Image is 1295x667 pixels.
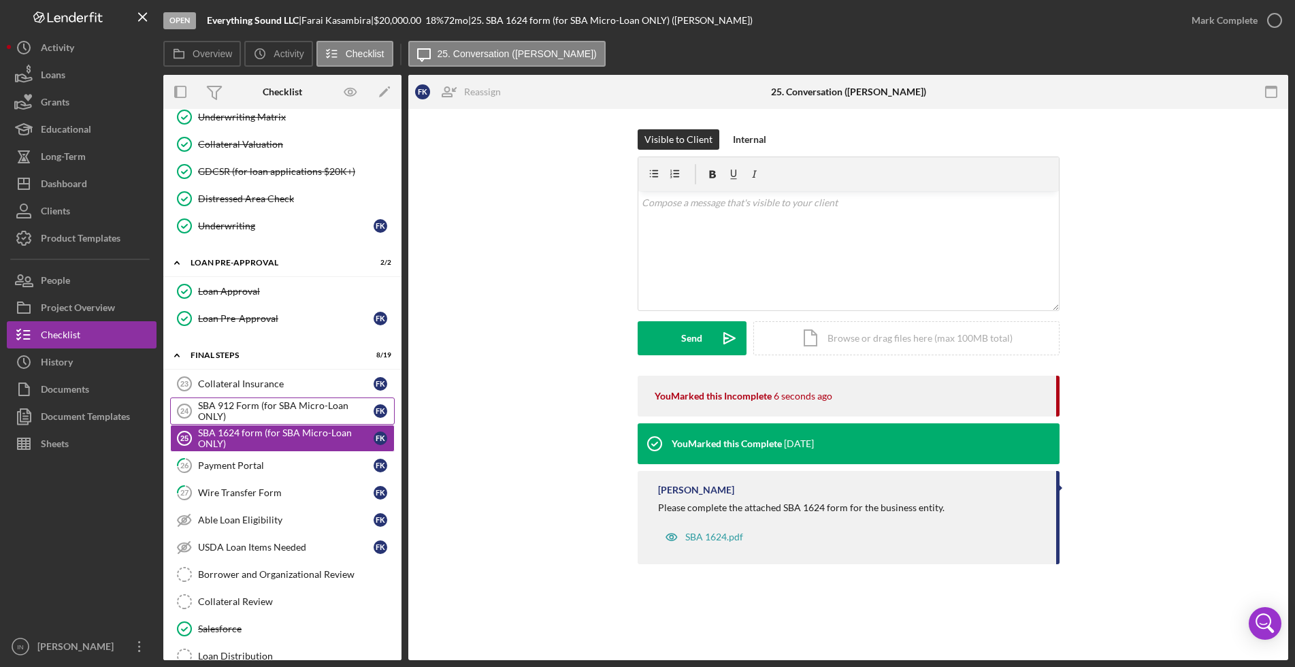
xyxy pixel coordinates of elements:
[7,321,157,348] a: Checklist
[7,143,157,170] button: Long-Term
[672,438,782,449] div: You Marked this Complete
[180,461,189,470] tspan: 26
[685,532,743,542] div: SBA 1624.pdf
[163,12,196,29] div: Open
[726,129,773,150] button: Internal
[170,158,395,185] a: GDCSR (for loan applications $20K+)
[408,41,606,67] button: 25. Conversation ([PERSON_NAME])
[207,15,301,26] div: |
[180,434,188,442] tspan: 25
[7,116,157,143] button: Educational
[464,78,501,105] div: Reassign
[7,267,157,294] button: People
[7,348,157,376] button: History
[170,506,395,534] a: Able Loan EligibilityFK
[7,403,157,430] a: Document Templates
[374,219,387,233] div: F K
[170,212,395,240] a: UnderwritingFK
[681,321,702,355] div: Send
[7,430,157,457] button: Sheets
[191,259,357,267] div: LOAN PRE-APPROVAL
[198,460,374,471] div: Payment Portal
[374,312,387,325] div: F K
[198,542,374,553] div: USDA Loan Items Needed
[7,197,157,225] button: Clients
[41,143,86,174] div: Long-Term
[198,427,374,449] div: SBA 1624 form (for SBA Micro-Loan ONLY)
[170,452,395,479] a: 26Payment PortalFK
[41,294,115,325] div: Project Overview
[198,166,394,177] div: GDCSR (for loan applications $20K+)
[41,348,73,379] div: History
[658,502,945,513] div: Please complete the attached SBA 1624 form for the business entity.
[41,116,91,146] div: Educational
[41,267,70,297] div: People
[163,41,241,67] button: Overview
[415,84,430,99] div: F K
[41,88,69,119] div: Grants
[374,15,425,26] div: $20,000.00
[34,633,122,664] div: [PERSON_NAME]
[425,15,444,26] div: 18 %
[170,479,395,506] a: 27Wire Transfer FormFK
[1192,7,1258,34] div: Mark Complete
[444,15,468,26] div: 72 mo
[41,34,74,65] div: Activity
[198,487,374,498] div: Wire Transfer Form
[7,34,157,61] a: Activity
[170,561,395,588] a: Borrower and Organizational Review
[170,534,395,561] a: USDA Loan Items NeededFK
[180,488,189,497] tspan: 27
[41,321,80,352] div: Checklist
[301,15,374,26] div: Farai Kasambira |
[193,48,232,59] label: Overview
[655,391,772,402] div: You Marked this Incomplete
[41,376,89,406] div: Documents
[41,403,130,434] div: Document Templates
[207,14,299,26] b: Everything Sound LLC
[638,129,719,150] button: Visible to Client
[41,430,69,461] div: Sheets
[170,103,395,131] a: Underwriting Matrix
[7,294,157,321] button: Project Overview
[1249,607,1281,640] div: Open Intercom Messenger
[374,486,387,500] div: F K
[771,86,926,97] div: 25. Conversation ([PERSON_NAME])
[198,313,374,324] div: Loan Pre-Approval
[198,193,394,204] div: Distressed Area Check
[7,88,157,116] button: Grants
[170,131,395,158] a: Collateral Valuation
[367,351,391,359] div: 8 / 19
[658,485,734,495] div: [PERSON_NAME]
[17,643,24,651] text: IN
[41,61,65,92] div: Loans
[170,588,395,615] a: Collateral Review
[784,438,814,449] time: 2025-08-27 05:12
[180,407,189,415] tspan: 24
[198,569,394,580] div: Borrower and Organizational Review
[244,41,312,67] button: Activity
[7,225,157,252] button: Product Templates
[198,596,394,607] div: Collateral Review
[7,61,157,88] button: Loans
[346,48,384,59] label: Checklist
[170,615,395,642] a: Salesforce
[374,513,387,527] div: F K
[170,305,395,332] a: Loan Pre-ApprovalFK
[468,15,753,26] div: | 25. SBA 1624 form (for SBA Micro-Loan ONLY) ([PERSON_NAME])
[438,48,597,59] label: 25. Conversation ([PERSON_NAME])
[408,78,514,105] button: FKReassign
[191,351,357,359] div: FINAL STEPS
[7,633,157,660] button: IN[PERSON_NAME]
[263,86,302,97] div: Checklist
[41,225,120,255] div: Product Templates
[198,112,394,123] div: Underwriting Matrix
[7,170,157,197] button: Dashboard
[374,540,387,554] div: F K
